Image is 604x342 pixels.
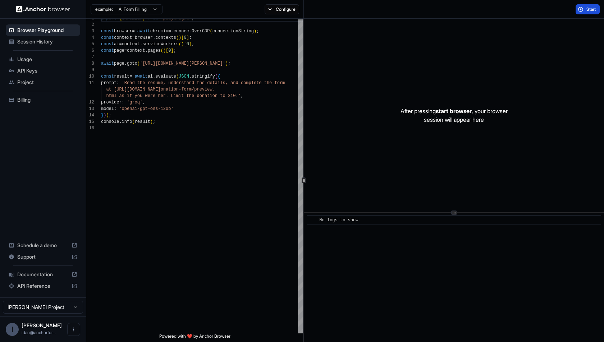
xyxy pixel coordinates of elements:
[86,47,94,54] div: 6
[17,38,77,45] span: Session History
[114,74,129,79] span: result
[163,48,166,53] span: )
[228,61,230,66] span: ;
[171,48,173,53] span: ]
[104,113,106,118] span: )
[161,87,215,92] span: onation-form/preview.
[106,87,160,92] span: at [URL][DOMAIN_NAME]
[6,240,80,251] div: Schedule a demo
[17,282,69,290] span: API Reference
[67,323,80,336] button: Open menu
[119,106,173,111] span: 'openai/gpt-oss-120b'
[189,74,192,79] span: .
[101,29,114,34] span: const
[145,48,147,53] span: .
[6,280,80,292] div: API Reference
[16,6,70,13] img: Anchor Logo
[119,119,122,124] span: .
[148,48,161,53] span: pages
[168,48,171,53] span: 0
[114,48,124,53] span: page
[114,106,116,111] span: :
[166,48,168,53] span: [
[176,74,179,79] span: (
[150,29,171,34] span: chromium
[17,96,77,103] span: Billing
[6,77,80,88] div: Project
[86,22,94,28] div: 2
[86,54,94,60] div: 7
[95,6,113,12] span: example:
[215,74,218,79] span: (
[101,113,104,118] span: }
[436,107,472,115] span: start browser
[86,119,94,125] div: 15
[86,28,94,34] div: 3
[181,35,184,40] span: [
[187,35,189,40] span: ]
[189,35,192,40] span: ;
[127,100,142,105] span: 'groq'
[212,29,254,34] span: connectionString
[192,42,194,47] span: ;
[124,61,127,66] span: .
[17,242,69,249] span: Schedule a demo
[174,48,176,53] span: ;
[17,67,77,74] span: API Keys
[256,29,259,34] span: ;
[319,218,358,223] span: No logs to show
[86,60,94,67] div: 8
[86,106,94,112] div: 13
[132,35,134,40] span: =
[135,74,148,79] span: await
[127,48,145,53] span: context
[251,80,285,85] span: lete the form
[6,269,80,280] div: Documentation
[124,48,127,53] span: =
[114,35,132,40] span: context
[22,322,62,328] span: Idan Raman
[155,74,176,79] span: evaluate
[150,119,153,124] span: )
[179,35,181,40] span: )
[101,100,122,105] span: provider
[101,106,114,111] span: model
[17,271,69,278] span: Documentation
[17,56,77,63] span: Usage
[114,29,132,34] span: browser
[310,217,314,224] span: ​
[159,333,230,342] span: Powered with ❤️ by Anchor Browser
[210,29,212,34] span: (
[153,35,155,40] span: .
[576,4,600,14] button: Start
[184,42,186,47] span: [
[106,113,109,118] span: )
[225,61,228,66] span: )
[132,29,134,34] span: =
[6,251,80,263] div: Support
[101,80,116,85] span: prompt
[153,74,155,79] span: .
[129,74,132,79] span: =
[6,65,80,77] div: API Keys
[86,125,94,131] div: 16
[135,35,153,40] span: browser
[153,119,155,124] span: ;
[184,35,186,40] span: 0
[6,54,80,65] div: Usage
[119,42,122,47] span: =
[140,42,142,47] span: .
[142,42,179,47] span: serviceWorkers
[101,35,114,40] span: const
[179,74,189,79] span: JSON
[127,61,137,66] span: goto
[17,253,69,260] span: Support
[22,330,56,335] span: idan@anchorforge.io
[174,29,210,34] span: connectOverCDP
[6,24,80,36] div: Browser Playground
[137,61,140,66] span: (
[122,119,132,124] span: info
[218,74,220,79] span: {
[265,4,299,14] button: Configure
[140,61,225,66] span: '[URL][DOMAIN_NAME][PERSON_NAME]'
